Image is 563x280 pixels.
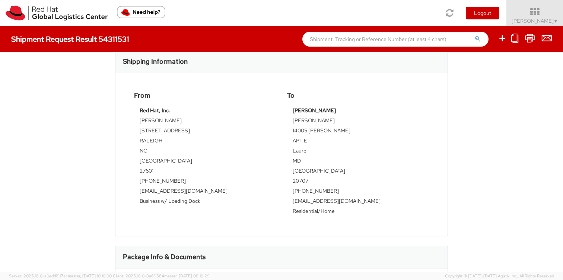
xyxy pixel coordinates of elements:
[293,157,423,167] td: MD
[293,147,423,157] td: Laurel
[11,35,129,43] h4: Shipment Request Result 54311531
[6,6,108,21] img: rh-logistics-00dfa346123c4ec078e1.svg
[140,167,270,177] td: 27601
[554,18,558,24] span: ▼
[140,137,270,147] td: RALEIGH
[293,177,423,187] td: 20707
[293,127,423,137] td: 14005 [PERSON_NAME]
[293,207,423,217] td: Residential/Home
[68,273,112,279] span: master, [DATE] 10:10:00
[293,137,423,147] td: APT E
[302,32,489,47] input: Shipment, Tracking or Reference Number (at least 4 chars)
[123,253,206,261] h3: Package Info & Documents
[117,6,165,18] button: Need help?
[140,127,270,137] td: [STREET_ADDRESS]
[293,167,423,177] td: [GEOGRAPHIC_DATA]
[140,147,270,157] td: NC
[512,18,558,24] span: [PERSON_NAME]
[140,187,270,197] td: [EMAIL_ADDRESS][DOMAIN_NAME]
[140,107,170,114] strong: Red Hat, Inc.
[140,197,270,207] td: Business w/ Loading Dock
[113,273,210,279] span: Client: 2025.18.0-0e69584
[140,117,270,127] td: [PERSON_NAME]
[293,197,423,207] td: [EMAIL_ADDRESS][DOMAIN_NAME]
[134,92,276,99] h4: From
[466,7,499,19] button: Logout
[287,92,429,99] h4: To
[293,107,336,114] strong: [PERSON_NAME]
[164,273,210,279] span: master, [DATE] 08:10:29
[140,157,270,167] td: [GEOGRAPHIC_DATA]
[293,187,423,197] td: [PHONE_NUMBER]
[9,273,112,279] span: Server: 2025.18.0-a0edd1917ac
[123,58,188,65] h3: Shipping Information
[140,177,270,187] td: [PHONE_NUMBER]
[293,117,423,127] td: [PERSON_NAME]
[445,273,554,279] span: Copyright © [DATE]-[DATE] Agistix Inc., All Rights Reserved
